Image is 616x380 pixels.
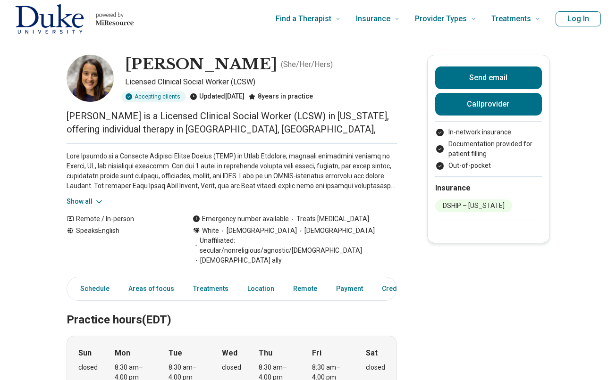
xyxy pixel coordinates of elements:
li: Documentation provided for patient filling [435,139,542,159]
ul: Payment options [435,127,542,171]
button: Show all [67,197,104,207]
a: Remote [287,279,323,298]
img: Lisa Stevens, Licensed Clinical Social Worker (LCSW) [67,55,114,102]
div: closed [78,363,98,372]
a: Location [242,279,280,298]
li: Out-of-pocket [435,161,542,171]
div: Remote / In-person [67,214,174,224]
p: [PERSON_NAME] is a Licensed Clinical Social Worker (LCSW) in [US_STATE], offering individual ther... [67,109,397,136]
strong: Wed [222,347,237,359]
span: Treats [MEDICAL_DATA] [289,214,369,224]
strong: Mon [115,347,130,359]
p: powered by [96,11,134,19]
strong: Thu [259,347,272,359]
a: Areas of focus [123,279,180,298]
span: [DEMOGRAPHIC_DATA] [219,226,297,236]
div: 8 years in practice [248,91,313,102]
span: White [202,226,219,236]
li: In-network insurance [435,127,542,137]
li: DSHIP – [US_STATE] [435,199,512,212]
span: Unaffiliated: secular/nonreligious/agnostic/[DEMOGRAPHIC_DATA] [193,236,397,256]
h2: Insurance [435,182,542,194]
div: Speaks English [67,226,174,265]
span: [DEMOGRAPHIC_DATA] [297,226,375,236]
a: Credentials [376,279,423,298]
button: Callprovider [435,93,542,116]
p: Licensed Clinical Social Worker (LCSW) [125,76,397,88]
a: Treatments [187,279,234,298]
div: Accepting clients [121,91,186,102]
div: closed [222,363,241,372]
p: Lore Ipsumdo si a Consecte Adipisci Elitse Doeius (TEMP) in Utlab Etdolore, magnaali enimadmini v... [67,151,397,191]
div: Updated [DATE] [190,91,245,102]
div: closed [366,363,385,372]
p: ( She/Her/Hers ) [281,59,333,70]
button: Send email [435,66,542,89]
h1: [PERSON_NAME] [125,55,277,74]
button: Log In [556,11,601,26]
strong: Fri [312,347,321,359]
strong: Sat [366,347,378,359]
span: Provider Types [415,12,467,25]
strong: Sun [78,347,92,359]
span: [DEMOGRAPHIC_DATA] ally [193,256,282,265]
span: Insurance [356,12,390,25]
strong: Tue [169,347,182,359]
a: Schedule [69,279,115,298]
h2: Practice hours (EDT) [67,289,397,328]
span: Find a Therapist [276,12,331,25]
a: Payment [330,279,369,298]
span: Treatments [491,12,531,25]
a: Home page [15,4,134,34]
div: Emergency number available [193,214,289,224]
